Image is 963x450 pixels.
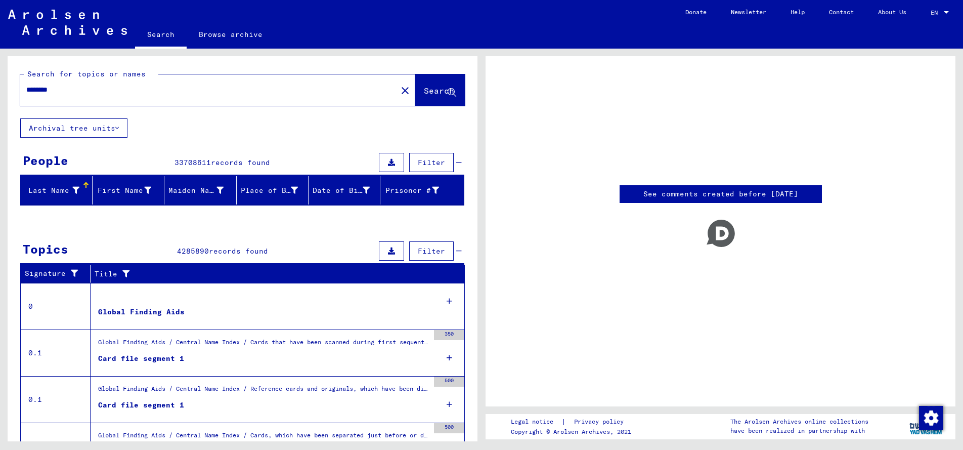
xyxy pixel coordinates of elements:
[313,182,382,198] div: Date of Birth
[919,406,943,430] img: Change consent
[187,22,275,47] a: Browse archive
[98,431,429,445] div: Global Finding Aids / Central Name Index / Cards, which have been separated just before or during...
[21,283,91,330] td: 0
[135,22,187,49] a: Search
[95,269,445,279] div: Title
[93,176,164,204] mat-header-cell: First Name
[511,417,636,427] div: |
[511,417,561,427] a: Legal notice
[25,266,93,282] div: Signature
[237,176,309,204] mat-header-cell: Place of Birth
[164,176,236,204] mat-header-cell: Maiden Name
[21,176,93,204] mat-header-cell: Last Name
[25,268,82,279] div: Signature
[98,307,185,317] div: Global Finding Aids
[211,158,270,167] span: records found
[98,400,184,411] div: Card file segment 1
[424,86,454,96] span: Search
[97,182,164,198] div: First Name
[931,9,942,16] span: EN
[643,189,798,199] a: See comments created before [DATE]
[8,10,127,35] img: Arolsen_neg.svg
[97,185,151,196] div: First Name
[409,241,454,261] button: Filter
[209,247,268,256] span: records found
[177,247,209,256] span: 4285890
[409,153,454,172] button: Filter
[168,182,236,198] div: Maiden Name
[25,182,92,198] div: Last Name
[20,118,127,138] button: Archival tree units
[241,185,298,196] div: Place of Birth
[384,185,439,196] div: Prisoner #
[174,158,211,167] span: 33708611
[434,330,464,340] div: 350
[907,414,945,439] img: yv_logo.png
[380,176,464,204] mat-header-cell: Prisoner #
[566,417,636,427] a: Privacy policy
[95,266,455,282] div: Title
[384,182,452,198] div: Prisoner #
[98,384,429,398] div: Global Finding Aids / Central Name Index / Reference cards and originals, which have been discove...
[21,330,91,376] td: 0.1
[434,377,464,387] div: 500
[21,376,91,423] td: 0.1
[168,185,223,196] div: Maiden Name
[23,151,68,170] div: People
[309,176,380,204] mat-header-cell: Date of Birth
[25,185,79,196] div: Last Name
[399,85,411,97] mat-icon: close
[418,158,445,167] span: Filter
[730,417,868,426] p: The Arolsen Archives online collections
[511,427,636,436] p: Copyright © Arolsen Archives, 2021
[98,338,429,352] div: Global Finding Aids / Central Name Index / Cards that have been scanned during first sequential m...
[23,240,68,258] div: Topics
[434,423,464,433] div: 500
[98,353,184,364] div: Card file segment 1
[418,247,445,256] span: Filter
[415,74,465,106] button: Search
[730,426,868,435] p: have been realized in partnership with
[241,182,311,198] div: Place of Birth
[27,69,146,78] mat-label: Search for topics or names
[395,80,415,100] button: Clear
[313,185,370,196] div: Date of Birth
